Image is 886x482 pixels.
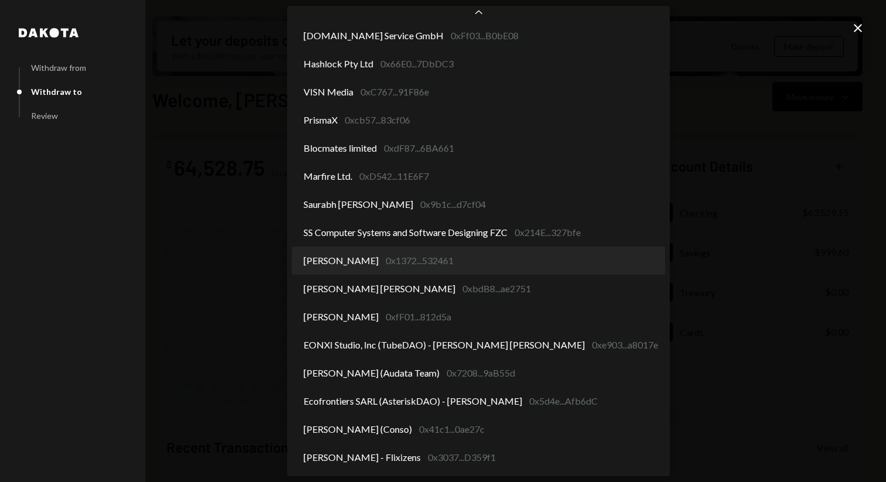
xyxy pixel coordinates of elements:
div: 0xFf03...B0bE08 [451,29,519,43]
div: 0xdF87...6BA661 [384,141,454,155]
div: 0x1372...532461 [386,254,454,268]
span: [PERSON_NAME] (Audata Team) [304,366,439,380]
span: Hashlock Pty Ltd [304,57,373,71]
div: 0x9b1c...d7cf04 [420,197,486,211]
span: SS Computer Systems and Software Designing FZC [304,225,507,240]
span: EONXI Studio, Inc (TubeDAO) - [PERSON_NAME] [PERSON_NAME] [304,338,585,352]
div: 0xC767...91F86e [360,85,429,99]
div: 0x41c1...0ae27c [419,422,485,436]
span: PrismaX [304,113,338,127]
div: 0xfF01...812d5a [386,310,451,324]
span: [DOMAIN_NAME] Service GmbH [304,29,444,43]
div: 0xbdB8...ae2751 [462,282,531,296]
div: 0xcb57...83cf06 [345,113,410,127]
div: 0x66E0...7DbDC3 [380,57,454,71]
div: Withdraw to [31,87,82,97]
span: [PERSON_NAME] - Flixizens [304,450,421,464]
div: Review [31,111,58,121]
div: 0x7208...9aB55d [447,366,515,380]
div: 0x3037...D359f1 [428,450,496,464]
span: VISN Media [304,85,353,99]
span: [PERSON_NAME] [304,254,379,268]
span: Saurabh [PERSON_NAME] [304,197,413,211]
span: [PERSON_NAME] [PERSON_NAME] [304,282,455,296]
div: Withdraw from [31,63,86,73]
span: Blocmates limited [304,141,377,155]
div: 0xD542...11E6F7 [359,169,429,183]
div: 0x214E...327bfe [514,225,581,240]
div: 0xe903...a8017e [592,338,658,352]
span: [PERSON_NAME] [304,310,379,324]
span: Ecofrontiers SARL (AsteriskDAO) - [PERSON_NAME] [304,394,522,408]
span: Marfire Ltd. [304,169,352,183]
span: [PERSON_NAME] (Conso) [304,422,412,436]
div: 0x5d4e...Afb6dC [529,394,598,408]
